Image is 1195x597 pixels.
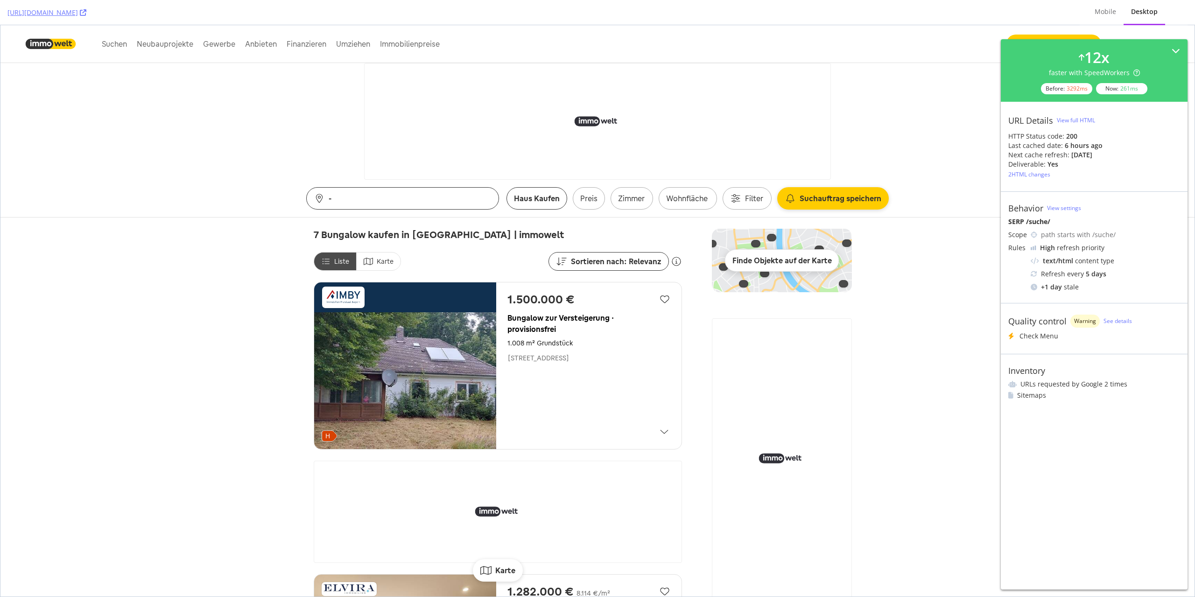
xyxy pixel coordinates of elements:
[1008,170,1050,178] div: 2 HTML changes
[1049,68,1140,77] div: faster with SpeedWorkers
[1086,269,1106,279] div: 5 days
[1008,230,1027,239] div: Scope
[610,162,653,184] button: Zimmer
[328,168,491,179] span: -
[1008,160,1046,169] div: Deliverable:
[777,162,888,184] button: Suchauftrag speichern
[722,162,771,184] button: Filter
[7,8,86,17] a: [URL][DOMAIN_NAME]
[1104,317,1132,325] a: See details
[1095,7,1116,16] div: Mobile
[472,534,522,556] button: Karte
[313,204,682,216] h1: 7 Bungalow kaufen in [GEOGRAPHIC_DATA] | immowelt
[313,227,356,246] label: Liste
[1066,132,1077,140] strong: 200
[1008,141,1063,150] div: Last cached date:
[1074,318,1096,324] span: Warning
[1131,7,1158,16] div: Desktop
[724,224,839,246] div: Finde Objekte auf der Karte
[356,227,401,246] label: Karte
[1008,243,1027,253] div: Rules
[507,287,670,309] div: Bungalow zur Versteigerung · provisionsfrei
[495,540,515,551] span: Karte
[572,162,605,184] button: Preis
[618,168,645,179] span: Zimmer
[1008,115,1053,126] div: URL Details
[1008,203,1043,213] div: Behavior
[1096,83,1147,94] div: Now:
[666,168,709,179] span: Wohnfläche
[507,313,572,323] div: 1.008 m² Grundstück
[1019,331,1058,341] div: Check Menu
[1040,243,1055,253] div: High
[1041,230,1180,239] div: path starts with /suche/
[1065,141,1103,150] div: 6 hours ago
[376,9,443,28] button: Immobilienpreise
[655,265,674,283] button: Zur Favoriten hinzufügen
[1031,256,1180,266] div: content type
[313,257,682,424] a: Bungalow zur Versteigerung - München - 1.500.000 € - 1.008 m² Grundstück
[1070,315,1100,328] div: warning label
[1120,84,1138,92] div: 261 ms
[306,162,499,184] button: Standort
[1084,47,1110,68] div: 12 x
[658,162,717,184] button: Wohnfläche
[1008,169,1050,180] button: 2HTML changes
[1071,150,1092,160] div: [DATE]
[1008,365,1045,376] div: Inventory
[1008,217,1180,226] div: SERP /suche/
[799,168,881,179] span: Suchauftrag speichern
[1006,9,1101,28] button: Anzeige aufgeben
[1041,282,1062,292] div: + 1 day
[241,9,280,28] button: Anbieten
[282,9,330,28] button: Finanzieren
[199,9,239,28] button: Gewerbe
[1008,391,1180,400] li: Sitemaps
[133,9,197,28] a: Neubauprojekte
[1031,269,1180,279] div: Refresh every
[313,227,401,246] div: List to map
[1047,160,1058,169] div: Yes
[506,162,567,184] button: Projekt
[507,287,670,323] a: Bungalow zur Versteigerung · provisionsfrei1.008 m² Grundstück
[1112,7,1134,30] a: Benachrichtigungen
[1138,7,1160,30] a: Merkzettel
[1031,246,1036,250] img: cRr4yx4cyByr8BeLxltRlzBPIAAAAAElFTkSuQmCC
[1067,84,1088,92] div: 3292 ms
[655,557,674,576] button: Zur Favoriten hinzufügen
[745,168,764,179] span: Filter
[98,9,130,28] button: Suchen
[1040,243,1104,253] div: refresh priority
[570,231,661,242] span: Sortieren nach: Relevanz
[1043,256,1073,266] div: text/html
[1047,204,1081,212] a: View settings
[332,9,373,28] button: Umziehen
[323,558,375,570] img: ELVIRA Immobilien GmbH
[1008,316,1067,326] div: Quality control
[1008,150,1069,160] div: Next cache refresh:
[1031,282,1180,292] div: stale
[1008,132,1180,141] div: HTTP Status code:
[513,168,559,179] span: Haus Kaufen
[1008,379,1180,389] li: URLs requested by Google 2 times
[1057,113,1095,128] button: View full HTML
[548,227,668,246] button: Sortieren nach
[1164,7,1187,30] a: Anmelden
[580,168,597,179] span: Preis
[1057,116,1095,124] div: View full HTML
[1041,83,1092,94] div: Before:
